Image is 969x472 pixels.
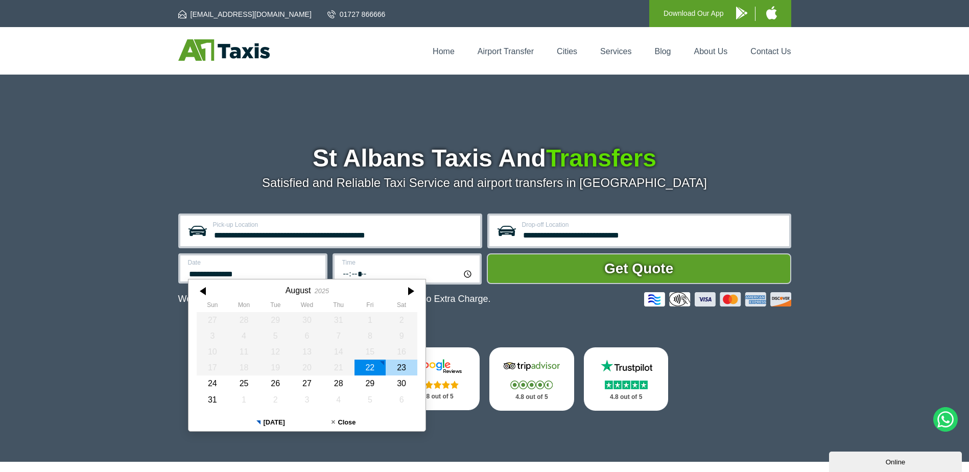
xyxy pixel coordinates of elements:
[188,259,319,266] label: Date
[291,328,323,344] div: 06 August 2025
[354,312,386,328] div: 01 August 2025
[433,47,455,56] a: Home
[291,301,323,312] th: Wednesday
[322,375,354,391] div: 28 August 2025
[766,6,777,19] img: A1 Taxis iPhone App
[605,381,648,389] img: Stars
[386,375,417,391] div: 30 August 2025
[178,146,791,171] h1: St Albans Taxis And
[342,259,474,266] label: Time
[373,294,490,304] span: The Car at No Extra Charge.
[584,347,669,411] a: Trustpilot Stars 4.8 out of 5
[406,390,468,403] p: 4.8 out of 5
[197,360,228,375] div: 17 August 2025
[546,145,656,172] span: Transfers
[664,7,724,20] p: Download Our App
[487,253,791,284] button: Get Quote
[322,360,354,375] div: 21 August 2025
[522,222,783,228] label: Drop-off Location
[386,344,417,360] div: 16 August 2025
[197,312,228,328] div: 27 July 2025
[600,47,631,56] a: Services
[228,312,259,328] div: 28 July 2025
[259,344,291,360] div: 12 August 2025
[259,392,291,408] div: 02 September 2025
[197,301,228,312] th: Sunday
[291,344,323,360] div: 13 August 2025
[416,381,459,389] img: Stars
[291,312,323,328] div: 30 July 2025
[228,344,259,360] div: 11 August 2025
[736,7,747,19] img: A1 Taxis Android App
[178,9,312,19] a: [EMAIL_ADDRESS][DOMAIN_NAME]
[386,360,417,375] div: 23 August 2025
[322,392,354,408] div: 04 September 2025
[228,301,259,312] th: Monday
[407,359,468,374] img: Google
[291,392,323,408] div: 03 September 2025
[694,47,728,56] a: About Us
[228,360,259,375] div: 18 August 2025
[322,328,354,344] div: 07 August 2025
[307,414,380,431] button: Close
[386,392,417,408] div: 06 September 2025
[259,375,291,391] div: 26 August 2025
[489,347,574,411] a: Tripadvisor Stars 4.8 out of 5
[354,344,386,360] div: 15 August 2025
[178,294,491,304] p: We Now Accept Card & Contactless Payment In
[750,47,791,56] a: Contact Us
[259,312,291,328] div: 29 July 2025
[386,328,417,344] div: 09 August 2025
[178,176,791,190] p: Satisfied and Reliable Taxi Service and airport transfers in [GEOGRAPHIC_DATA]
[228,392,259,408] div: 01 September 2025
[234,414,307,431] button: [DATE]
[322,312,354,328] div: 31 July 2025
[595,391,657,404] p: 4.8 out of 5
[354,328,386,344] div: 08 August 2025
[197,328,228,344] div: 03 August 2025
[197,344,228,360] div: 10 August 2025
[478,47,534,56] a: Airport Transfer
[197,375,228,391] div: 24 August 2025
[354,392,386,408] div: 05 September 2025
[285,286,311,295] div: August
[557,47,577,56] a: Cities
[291,375,323,391] div: 27 August 2025
[197,392,228,408] div: 31 August 2025
[354,360,386,375] div: 22 August 2025
[327,9,386,19] a: 01727 866666
[178,39,270,61] img: A1 Taxis St Albans LTD
[654,47,671,56] a: Blog
[259,301,291,312] th: Tuesday
[322,301,354,312] th: Thursday
[829,450,964,472] iframe: chat widget
[228,375,259,391] div: 25 August 2025
[354,375,386,391] div: 29 August 2025
[644,292,791,306] img: Credit And Debit Cards
[322,344,354,360] div: 14 August 2025
[395,347,480,410] a: Google Stars 4.8 out of 5
[259,328,291,344] div: 05 August 2025
[259,360,291,375] div: 19 August 2025
[501,391,563,404] p: 4.8 out of 5
[596,359,657,374] img: Trustpilot
[354,301,386,312] th: Friday
[213,222,474,228] label: Pick-up Location
[314,287,328,295] div: 2025
[501,359,562,374] img: Tripadvisor
[386,301,417,312] th: Saturday
[228,328,259,344] div: 04 August 2025
[291,360,323,375] div: 20 August 2025
[510,381,553,389] img: Stars
[386,312,417,328] div: 02 August 2025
